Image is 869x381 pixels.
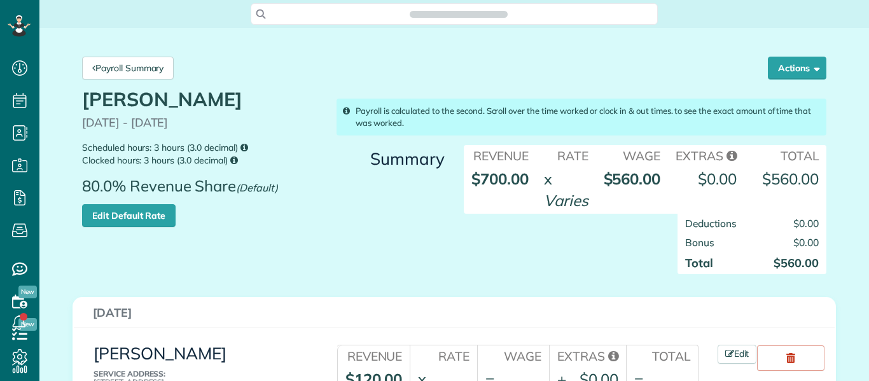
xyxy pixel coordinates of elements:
span: $0.00 [793,236,819,249]
th: Total [744,145,826,165]
span: New [18,286,37,298]
strong: $560.00 [762,169,819,188]
th: Extras [668,145,744,165]
a: Payroll Summary [82,57,174,80]
div: $0.00 [698,168,737,190]
em: (Default) [236,181,278,194]
span: Deductions [685,217,737,230]
h3: [DATE] [93,307,816,319]
span: 80.0% Revenue Share [82,177,284,204]
th: Rate [536,145,596,165]
h1: [PERSON_NAME] [82,89,323,110]
strong: Total [685,256,713,270]
div: Payroll is calculated to the second. Scroll over the time worked or clock in & out times. to see ... [337,99,826,135]
th: Total [626,345,698,365]
a: Edit Default Rate [82,204,176,227]
th: Rate [410,345,476,365]
em: Varies [544,191,588,210]
b: Service Address: [94,369,165,378]
small: Scheduled hours: 3 hours (3.0 decimal) Clocked hours: 3 hours (3.0 decimal) [82,141,323,167]
a: [PERSON_NAME] [94,343,226,364]
span: Bonus [685,236,714,249]
th: Wage [596,145,669,165]
span: $0.00 [793,217,819,230]
th: Extras [549,345,626,365]
strong: $560.00 [774,256,819,270]
strong: $560.00 [604,169,661,188]
th: Wage [477,345,549,365]
th: Revenue [464,145,536,165]
span: Search ZenMaid… [422,8,494,20]
a: Edit [718,345,757,364]
button: Actions [768,57,826,80]
div: x [544,168,552,190]
strong: $700.00 [471,169,529,188]
h3: Summary [337,150,445,169]
p: [DATE] - [DATE] [82,116,323,129]
th: Revenue [337,345,410,365]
